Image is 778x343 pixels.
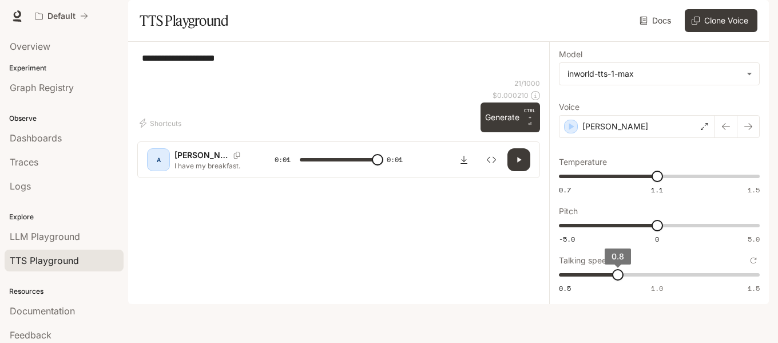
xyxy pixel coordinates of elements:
button: GenerateCTRL +⏎ [481,102,540,132]
h1: TTS Playground [140,9,228,32]
p: Temperature [559,158,607,166]
button: Reset to default [747,254,760,267]
span: 0.8 [612,251,624,261]
span: 1.1 [651,185,663,195]
button: All workspaces [30,5,93,27]
div: A [149,151,168,169]
span: 1.0 [651,283,663,293]
p: I have my breakfast. [174,161,247,171]
div: inworld-tts-1-max [567,68,741,80]
p: 21 / 1000 [514,78,540,88]
p: Default [47,11,76,21]
span: 0 [655,234,659,244]
span: 0.7 [559,185,571,195]
button: Download audio [452,148,475,171]
p: Talking speed [559,257,612,265]
span: 1.5 [748,283,760,293]
p: ⏎ [524,107,535,128]
p: [PERSON_NAME] [582,121,648,132]
p: Voice [559,103,579,111]
a: Docs [637,9,676,32]
button: Copy Voice ID [229,152,245,159]
p: [PERSON_NAME] [174,149,229,161]
p: $ 0.000210 [493,90,529,100]
span: 1.5 [748,185,760,195]
span: 0.5 [559,283,571,293]
button: Shortcuts [137,114,186,132]
div: inworld-tts-1-max [559,63,759,85]
button: Clone Voice [685,9,757,32]
p: CTRL + [524,107,535,121]
span: 0:01 [275,154,291,165]
span: -5.0 [559,234,575,244]
p: Model [559,50,582,58]
span: 5.0 [748,234,760,244]
button: Inspect [480,148,503,171]
p: Pitch [559,207,578,215]
span: 0:01 [387,154,403,165]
